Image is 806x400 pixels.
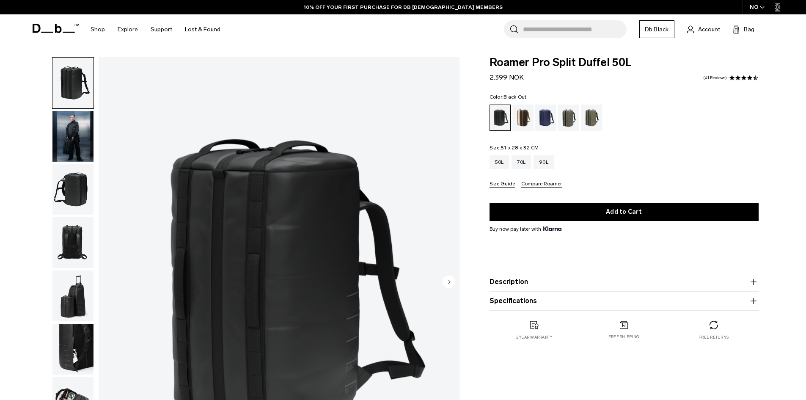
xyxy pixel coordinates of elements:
[91,14,105,44] a: Shop
[733,24,754,34] button: Bag
[118,14,138,44] a: Explore
[534,155,554,169] a: 90L
[52,164,94,215] button: Roamer Pro Split Duffel 50L Black Out
[52,217,94,268] img: Roamer Pro Split Duffel 50L Black Out
[490,277,759,287] button: Description
[52,58,94,108] img: Roamer Pro Split Duffel 50L Black Out
[535,105,556,131] a: Blue Hour
[744,25,754,34] span: Bag
[698,25,720,34] span: Account
[516,334,553,340] p: 2 year warranty
[304,3,503,11] a: 10% OFF YOUR FIRST PURCHASE FOR DB [DEMOGRAPHIC_DATA] MEMBERS
[521,181,562,188] button: Compare Roamer
[699,334,729,340] p: Free returns
[151,14,172,44] a: Support
[490,105,511,131] a: Black Out
[512,105,534,131] a: Cappuccino
[52,270,94,322] button: Roamer Pro Split Duffel 50L Black Out
[52,57,94,109] button: Roamer Pro Split Duffel 50L Black Out
[581,105,602,131] a: Mash Green
[84,14,227,44] nav: Main Navigation
[543,226,561,231] img: {"height" => 20, "alt" => "Klarna"}
[639,20,674,38] a: Db Black
[501,145,539,151] span: 51 x 28 x 32 CM
[52,217,94,268] button: Roamer Pro Split Duffel 50L Black Out
[608,334,639,340] p: Free shipping
[52,111,94,162] img: Roamer Pro Split Duffel 50L Black Out
[512,155,531,169] a: 70L
[490,181,515,188] button: Size Guide
[185,14,220,44] a: Lost & Found
[490,225,561,233] span: Buy now pay later with
[503,94,526,100] span: Black Out
[52,324,94,375] img: Roamer Pro Split Duffel 50L Black Out
[490,203,759,221] button: Add to Cart
[443,275,455,290] button: Next slide
[490,57,759,68] span: Roamer Pro Split Duffel 50L
[687,24,720,34] a: Account
[490,145,539,150] legend: Size:
[52,323,94,375] button: Roamer Pro Split Duffel 50L Black Out
[52,164,94,215] img: Roamer Pro Split Duffel 50L Black Out
[52,110,94,162] button: Roamer Pro Split Duffel 50L Black Out
[703,76,727,80] a: 41 reviews
[490,73,524,81] span: 2.399 NOK
[490,94,527,99] legend: Color:
[490,296,759,306] button: Specifications
[52,270,94,321] img: Roamer Pro Split Duffel 50L Black Out
[558,105,579,131] a: Forest Green
[490,155,509,169] a: 50L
